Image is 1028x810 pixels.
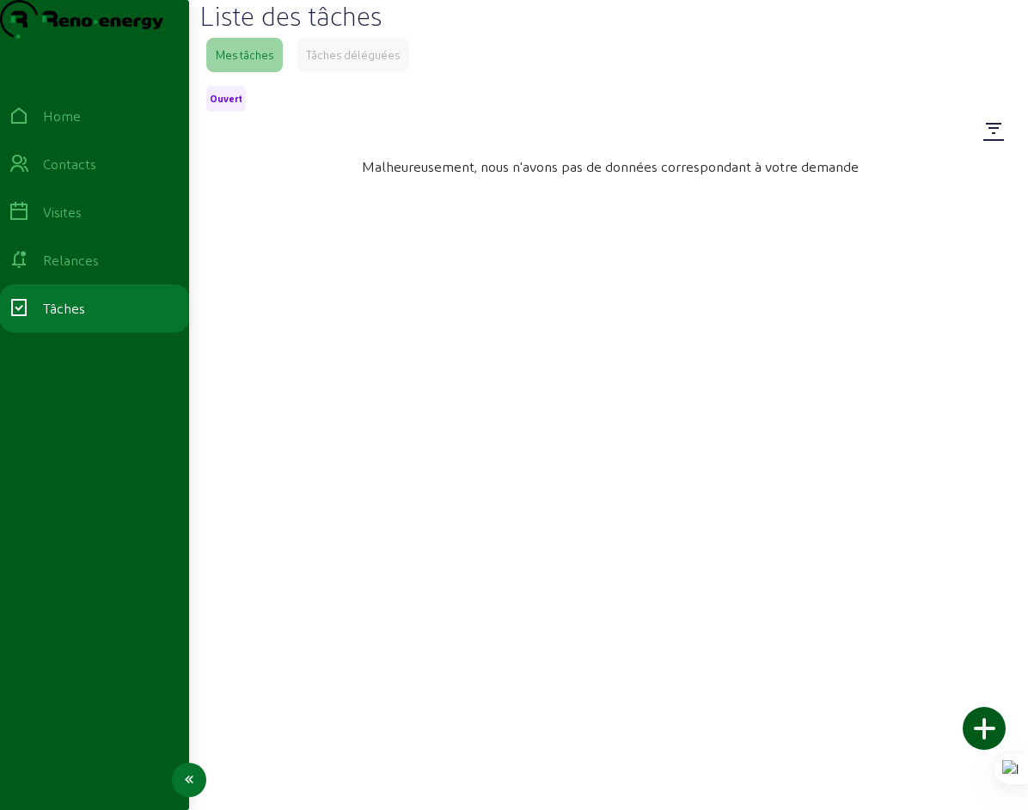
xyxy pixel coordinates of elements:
div: Relances [43,250,99,271]
div: Tâches déléguées [306,47,400,63]
div: Home [43,106,81,126]
div: Visites [43,202,82,222]
div: Contacts [43,154,96,174]
div: Mes tâches [216,47,273,63]
span: Malheureusement, nous n'avons pas de données correspondant à votre demande [362,156,859,177]
div: Tâches [43,298,85,319]
span: Ouvert [210,93,242,105]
